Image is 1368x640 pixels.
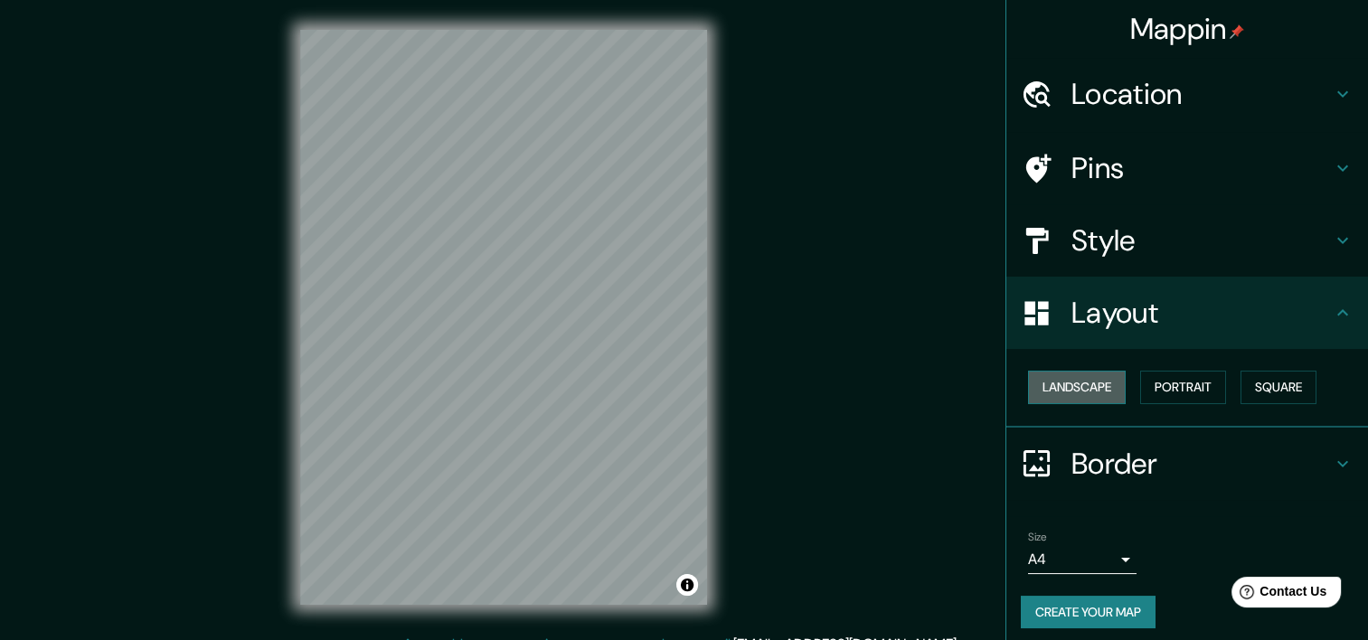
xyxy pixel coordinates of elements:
iframe: Help widget launcher [1207,569,1348,620]
div: Border [1006,428,1368,500]
h4: Mappin [1130,11,1245,47]
div: A4 [1028,545,1137,574]
div: Location [1006,58,1368,130]
label: Size [1028,529,1047,544]
button: Square [1241,371,1316,404]
h4: Location [1071,76,1332,112]
img: pin-icon.png [1230,24,1244,39]
canvas: Map [300,30,707,605]
button: Portrait [1140,371,1226,404]
h4: Border [1071,446,1332,482]
h4: Layout [1071,295,1332,331]
div: Layout [1006,277,1368,349]
button: Landscape [1028,371,1126,404]
button: Toggle attribution [676,574,698,596]
h4: Pins [1071,150,1332,186]
h4: Style [1071,222,1332,259]
div: Style [1006,204,1368,277]
div: Pins [1006,132,1368,204]
button: Create your map [1021,596,1156,629]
